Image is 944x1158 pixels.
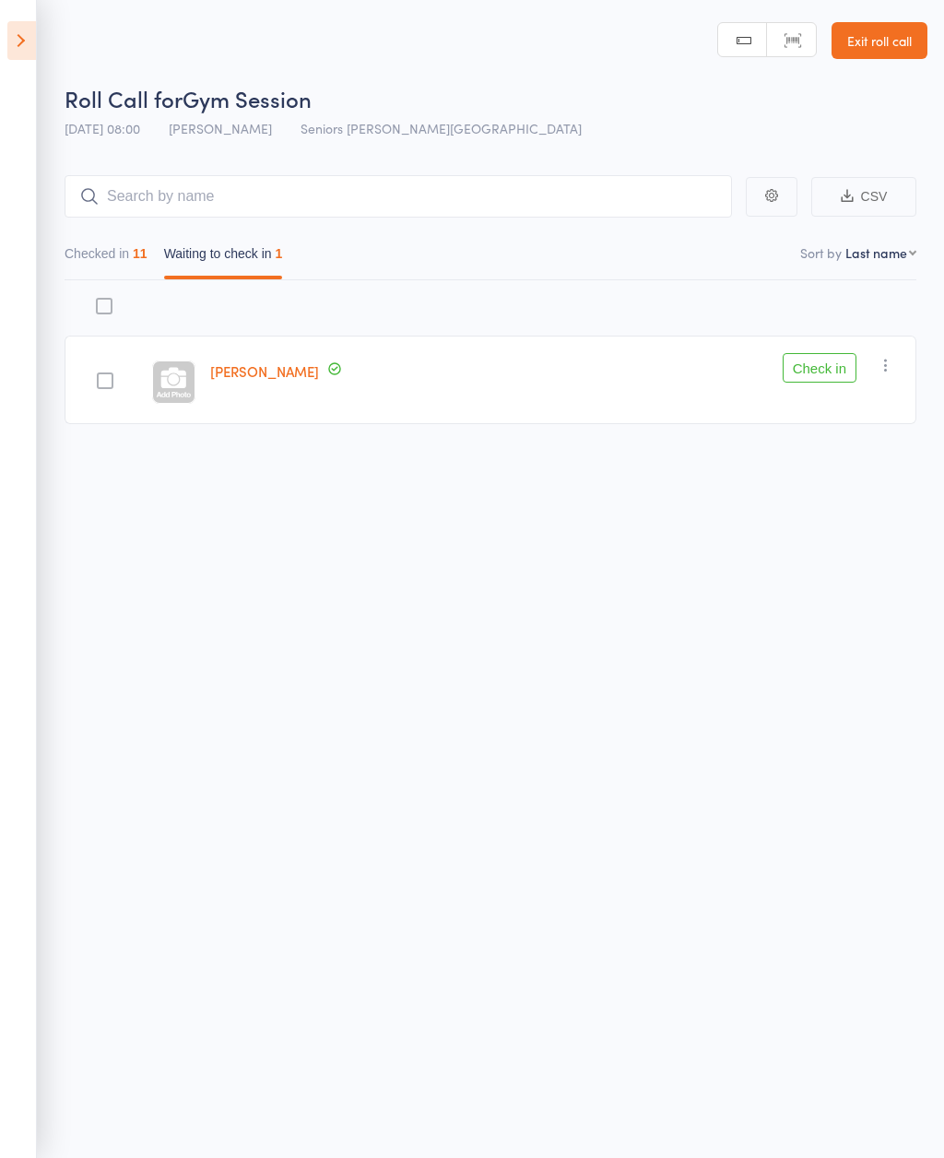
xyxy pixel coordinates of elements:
[164,237,283,279] button: Waiting to check in1
[301,119,582,137] span: Seniors [PERSON_NAME][GEOGRAPHIC_DATA]
[65,119,140,137] span: [DATE] 08:00
[800,243,842,262] label: Sort by
[210,361,319,381] a: [PERSON_NAME]
[183,83,312,113] span: Gym Session
[65,237,147,279] button: Checked in11
[133,246,147,261] div: 11
[65,175,732,218] input: Search by name
[811,177,916,217] button: CSV
[276,246,283,261] div: 1
[65,83,183,113] span: Roll Call for
[845,243,907,262] div: Last name
[169,119,272,137] span: [PERSON_NAME]
[783,353,856,383] button: Check in
[832,22,927,59] a: Exit roll call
